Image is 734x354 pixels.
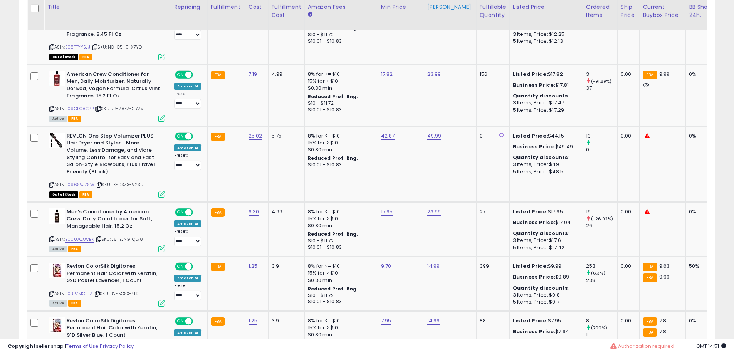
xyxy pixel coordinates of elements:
b: Listed Price: [513,317,548,324]
span: OFF [192,209,204,215]
div: $49.49 [513,143,577,150]
b: Listed Price: [513,208,548,215]
small: FBA [643,328,657,337]
b: Business Price: [513,328,555,335]
span: 9.99 [659,70,670,78]
div: 15% for > $10 [308,139,372,146]
img: 413og3KwoxL._SL40_.jpg [49,133,65,148]
small: (700%) [591,325,607,331]
span: ON [176,318,185,324]
div: Fulfillment [211,3,242,11]
div: 5 Items, Price: $48.5 [513,168,577,175]
a: 14.99 [427,262,440,270]
div: Min Price [381,3,421,11]
div: $10.01 - $10.83 [308,38,372,45]
small: FBA [643,263,657,271]
span: | SKU: NC-C5H9-X7YO [91,44,142,50]
span: OFF [192,72,204,78]
div: ASIN: [49,133,165,197]
div: 3 Items, Price: $9.8 [513,292,577,299]
div: Preset: [174,283,202,300]
div: $0.30 min [308,146,372,153]
b: Quantity discounts [513,284,568,292]
div: $10.01 - $10.83 [308,244,372,251]
span: 2025-10-6 14:51 GMT [696,342,726,350]
div: 3 Items, Price: $12.25 [513,31,577,38]
div: 15% for > $10 [308,324,372,331]
div: : [513,230,577,237]
b: Listed Price: [513,132,548,139]
div: $7.95 [513,317,577,324]
div: 3.9 [272,317,299,324]
div: Amazon AI [174,275,201,282]
div: 156 [480,71,504,78]
div: Fulfillable Quantity [480,3,506,19]
a: Privacy Policy [100,342,134,350]
div: 0% [689,208,714,215]
div: Amazon AI [174,220,201,227]
small: (-26.92%) [591,216,613,222]
div: 5.75 [272,133,299,139]
a: 1.25 [249,262,258,270]
b: Business Price: [513,219,555,226]
div: Listed Price [513,3,579,11]
a: 14.99 [427,317,440,325]
div: 37 [586,85,617,92]
small: FBA [643,317,657,326]
div: $0.30 min [308,277,372,284]
div: 0% [689,317,714,324]
b: Business Price: [513,81,555,89]
div: 4.99 [272,208,299,215]
span: | SKU: BN-5OSX-4IKL [94,290,139,297]
div: BB Share 24h. [689,3,717,19]
div: 15% for > $10 [308,215,372,222]
b: Reduced Prof. Rng. [308,93,358,100]
span: All listings that are currently out of stock and unavailable for purchase on Amazon [49,191,78,198]
div: 26 [586,222,617,229]
div: 5 Items, Price: $17.29 [513,107,577,114]
div: 0.00 [621,317,633,324]
a: B08TTYYSJJ [65,44,90,50]
div: 238 [586,277,617,284]
span: OFF [192,133,204,139]
div: 0.00 [621,133,633,139]
div: 8% for <= $10 [308,263,372,270]
div: ASIN: [49,71,165,121]
span: FBA [68,246,81,252]
div: $17.82 [513,71,577,78]
a: 9.70 [381,262,391,270]
small: FBA [211,71,225,79]
div: Preset: [174,153,202,170]
div: 15% for > $10 [308,270,372,277]
div: Amazon AI [174,83,201,90]
span: All listings currently available for purchase on Amazon [49,116,67,122]
div: 8% for <= $10 [308,133,372,139]
div: Amazon Fees [308,3,375,11]
div: $10 - $11.72 [308,100,372,107]
div: 0% [689,71,714,78]
div: 8% for <= $10 [308,208,372,215]
div: $17.95 [513,208,577,215]
div: Fulfillment Cost [272,3,301,19]
div: : [513,154,577,161]
div: Amazon AI [174,329,201,336]
a: 7.95 [381,317,391,325]
a: 6.30 [249,208,259,216]
span: All listings currently available for purchase on Amazon [49,300,67,307]
div: Title [47,3,168,11]
div: 399 [480,263,504,270]
a: 1.25 [249,317,258,325]
span: | SKU: J6-EJNG-QL78 [95,236,143,242]
span: | SKU: 7B-Z8KZ-CYZV [95,106,143,112]
div: 3 Items, Price: $17.6 [513,237,577,244]
div: 15% for > $10 [308,78,372,85]
div: : [513,92,577,99]
div: $17.94 [513,219,577,226]
div: $10.01 - $10.83 [308,107,372,113]
span: OFF [192,318,204,324]
div: $10.01 - $10.83 [308,162,372,168]
div: 0.00 [621,263,633,270]
div: $7.94 [513,328,577,335]
b: Reduced Prof. Rng. [308,155,358,161]
b: Business Price: [513,273,555,280]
